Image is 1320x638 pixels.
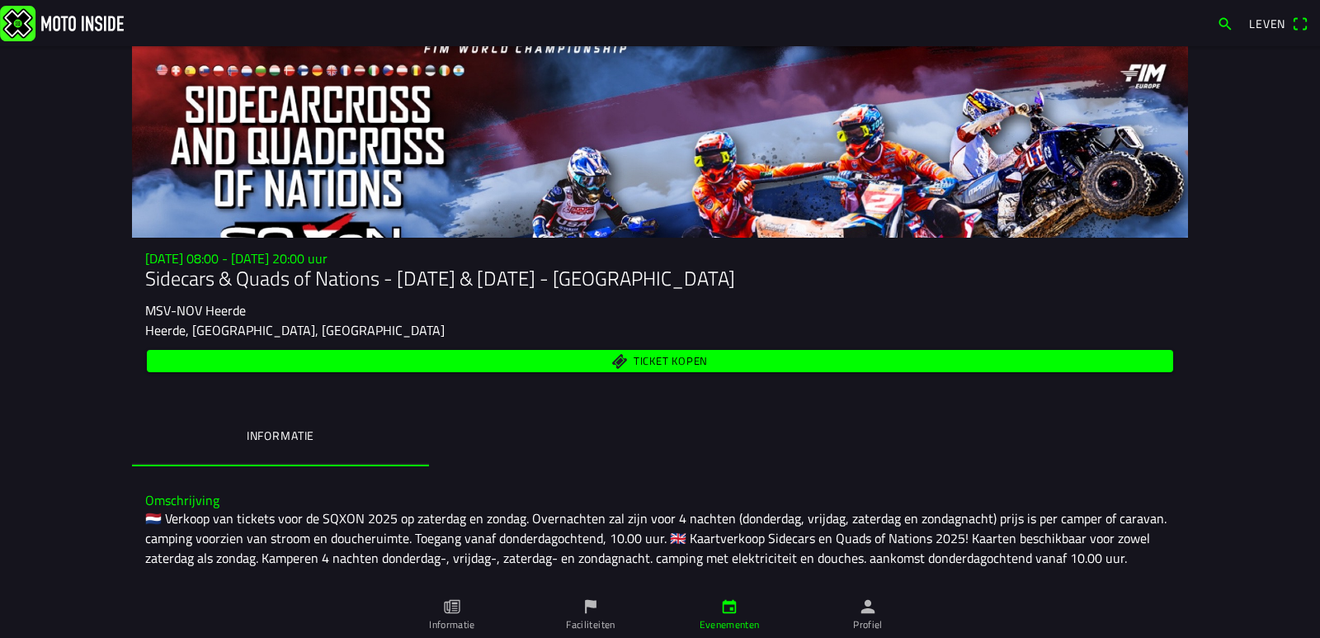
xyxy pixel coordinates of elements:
[247,427,314,444] font: Informatie
[582,598,600,616] ion-icon: vlag
[145,508,1170,568] font: 🇳🇱 Verkoop van tickets voor de SQXON 2025 op zaterdag en zondag. Overnachten zal zijn voor 4 nach...
[566,617,615,632] font: Faciliteiten
[443,598,461,616] ion-icon: papier
[700,617,760,632] font: Evenementen
[145,320,445,340] font: Heerde, [GEOGRAPHIC_DATA], [GEOGRAPHIC_DATA]
[853,617,883,632] font: Profiel
[634,352,708,369] font: Ticket kopen
[145,263,735,293] font: Sidecars & Quads of Nations - [DATE] & [DATE] - [GEOGRAPHIC_DATA]
[720,598,738,616] ion-icon: kalender
[1241,9,1317,37] a: Levenqr-scanner
[1209,9,1242,37] a: zoekopdracht
[145,248,328,268] font: [DATE] 08:00 - [DATE] 20:00 uur
[429,617,475,632] font: Informatie
[859,598,877,616] ion-icon: persoon
[145,490,219,510] font: Omschrijving
[145,300,246,320] font: MSV-NOV Heerde
[1249,15,1285,32] font: Leven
